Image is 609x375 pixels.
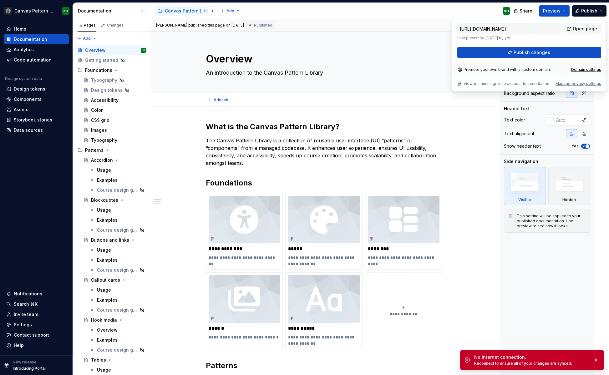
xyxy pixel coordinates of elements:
div: Components [14,96,42,102]
div: Header text [504,106,529,112]
div: Usage [97,287,111,293]
a: Design tokens [81,85,148,95]
div: Design tokens [91,87,123,93]
a: Open page [564,23,601,34]
div: Design tokens [14,86,45,92]
a: Storybook stories [4,115,69,125]
div: Examples [97,177,118,183]
div: Side navigation [504,158,538,165]
div: Course design guidelines [97,227,138,233]
div: Images [91,127,107,133]
div: Course design guidelines [97,187,138,193]
h2: Patterns [206,361,442,371]
span: Publish changes [514,49,550,56]
div: Foundations [75,65,148,75]
label: Yes [571,144,579,149]
a: Accordion [81,155,148,165]
div: Invite team [14,311,38,318]
div: Assets [14,106,28,113]
div: Pages [78,23,96,28]
a: Domain settings [571,67,601,72]
div: Patterns [85,147,104,153]
div: Changes [107,23,124,28]
div: Examples [97,217,118,223]
div: Hidden [562,197,576,202]
div: published this page on [DATE] [188,23,244,28]
h2: Foundations [206,178,442,188]
div: No internet connection. [474,354,588,360]
div: Background aspect ratio [504,90,555,96]
div: Examples [97,297,118,303]
button: Add tab [206,96,231,104]
div: Overview [97,327,118,333]
div: Examples [97,257,118,263]
div: Page tree [155,5,217,17]
img: 8c4fdf4c-544f-47a7-b5dd-a6e9324a48a2.png [288,275,360,323]
div: Accordion [91,157,113,163]
a: OverviewKH [75,45,148,55]
a: Canvas Pattern Library [155,6,217,16]
button: Publish changes [457,47,601,58]
a: Accessibility [81,95,148,105]
div: Settings [14,322,32,328]
div: Contact support [14,332,49,338]
div: Blockquotes [91,197,118,203]
a: Documentation [4,34,69,44]
div: Reconnect to ensure all of your changes are synced. [474,361,588,366]
div: Examples [97,337,118,343]
a: Usage [87,205,148,215]
a: Usage [87,365,148,375]
img: 4d3ec484-1192-4ede-8063-068d55273288.png [209,196,280,243]
span: [PERSON_NAME] [156,23,187,28]
a: Overview [87,325,148,335]
div: Usage [97,207,111,213]
div: Storybook stories [14,117,52,123]
button: Help [4,340,69,350]
div: KH [63,8,68,13]
div: Getting started [85,57,118,63]
div: Text alignment [504,131,534,137]
div: Course design guidelines [97,347,138,353]
p: Last published [DATE] by you. [457,36,561,41]
div: Documentation [78,8,137,14]
div: Course design guidelines [97,307,138,313]
div: Tables [91,357,106,363]
div: Hook media [91,317,117,323]
a: Color [81,105,148,115]
a: Usage [87,165,148,175]
div: Color [91,107,103,113]
img: 5e2e94c6-bee4-4a72-9b75-9f1e78cab656.png [209,275,280,323]
img: 3ce36157-9fde-47d2-9eb8-fa8ebb961d3d.png [4,7,12,15]
button: Manage privacy settings [556,81,601,86]
div: Home [14,26,26,32]
img: e5321cd6-a2a7-44ea-8957-5facb79479d4.png [288,196,360,243]
img: 8273f0b8-c66e-4c33-b3ff-7b317952b18c.png [368,196,439,243]
div: Visible [518,197,531,202]
a: Course design guidelines [87,305,148,315]
div: Documentation [14,36,47,42]
div: This setting will be applied to your published documentation. Use preview to see how it looks. [517,214,586,229]
a: Design tokens [4,84,69,94]
div: Visible [504,167,546,205]
div: Hidden [548,167,590,205]
p: New release! [13,360,38,365]
a: Images [81,125,148,135]
span: Share [520,8,532,14]
a: Tables [81,355,148,365]
div: Design system data [5,76,42,81]
button: Contact support [4,330,69,340]
button: Notifications [4,289,69,299]
div: Search ⌘K [14,301,38,307]
a: Course design guidelines [87,225,148,235]
div: Foundations [85,67,112,73]
span: Add tab [214,97,228,102]
div: Show header text [504,143,541,149]
a: CSS grid [81,115,148,125]
span: Open page [573,26,597,32]
div: Overview [85,47,106,53]
a: Settings [4,320,69,330]
div: Callout cards [91,277,120,283]
a: Usage [87,285,148,295]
